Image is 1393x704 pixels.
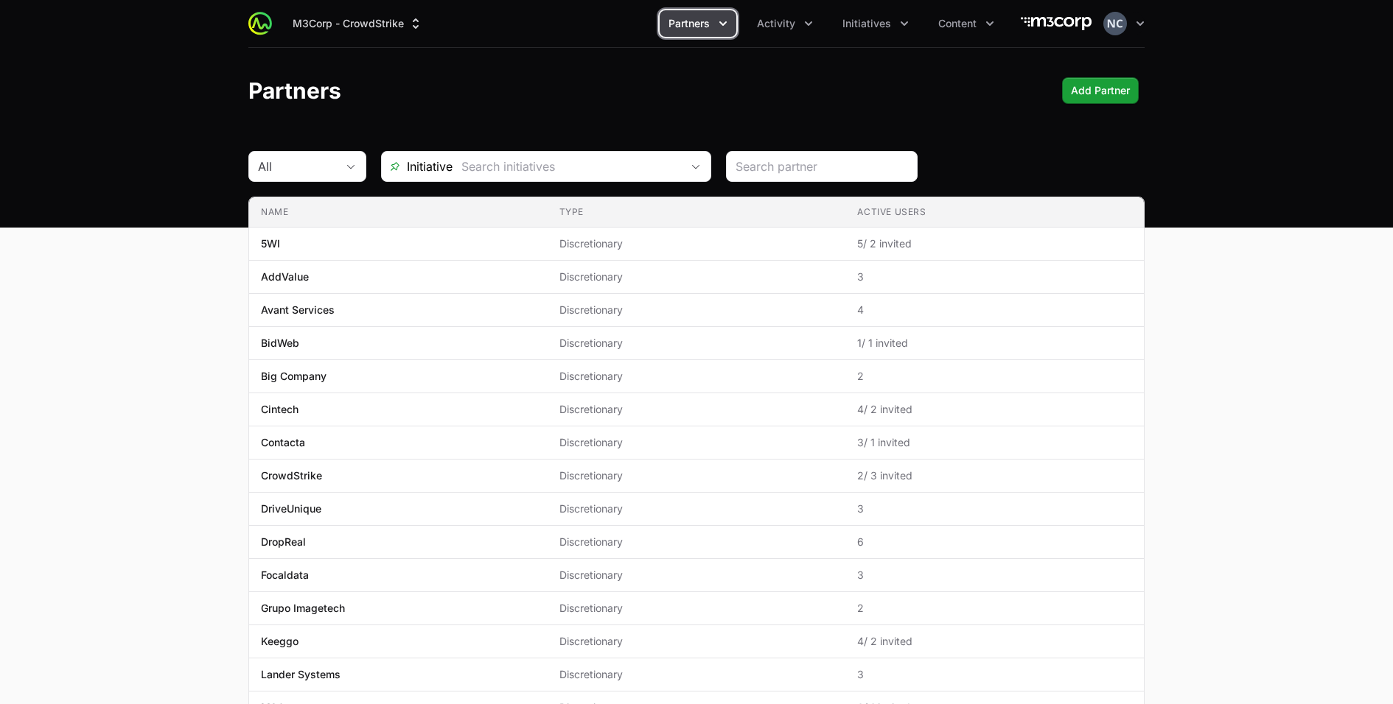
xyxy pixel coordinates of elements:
p: Lander Systems [261,667,341,682]
span: 3 [857,501,1132,516]
span: Discretionary [559,236,834,251]
p: DropReal [261,535,306,549]
span: 3 [857,270,1132,284]
span: 1 / 1 invited [857,336,1132,351]
span: Discretionary [559,535,834,549]
img: ActivitySource [248,12,272,35]
div: Initiatives menu [834,10,918,37]
input: Search partner [736,158,908,175]
button: M3Corp - CrowdStrike [284,10,432,37]
p: AddValue [261,270,309,284]
span: 6 [857,535,1132,549]
span: Discretionary [559,601,834,616]
span: 5 / 2 invited [857,236,1132,251]
span: 2 / 3 invited [857,468,1132,483]
p: Keeggo [261,634,298,649]
img: Natcha Cequeria [1103,12,1127,35]
p: Cintech [261,402,298,417]
p: DriveUnique [261,501,321,516]
span: Activity [757,16,795,31]
span: Discretionary [559,568,834,582]
span: Partners [668,16,710,31]
span: Discretionary [559,667,834,682]
p: 5WI [261,236,280,251]
span: 2 [857,601,1132,616]
button: Partners [660,10,736,37]
div: Content menu [929,10,1003,37]
button: All [249,152,366,181]
p: Avant Services [261,303,335,317]
span: Discretionary [559,270,834,284]
span: Discretionary [559,402,834,417]
p: Focaldata [261,568,309,582]
p: Grupo Imagetech [261,601,345,616]
div: Activity menu [748,10,822,37]
p: BidWeb [261,336,299,351]
span: 3 [857,667,1132,682]
div: Supplier switch menu [284,10,432,37]
span: Content [938,16,977,31]
p: Big Company [261,369,327,384]
button: Content [929,10,1003,37]
h1: Partners [248,77,341,104]
div: Primary actions [1062,77,1139,104]
span: Discretionary [559,634,834,649]
span: 4 / 2 invited [857,402,1132,417]
span: Initiatives [842,16,891,31]
button: Add Partner [1062,77,1139,104]
p: Contacta [261,435,305,450]
span: 4 / 2 invited [857,634,1132,649]
span: Discretionary [559,303,834,317]
button: Activity [748,10,822,37]
th: Type [548,197,846,228]
button: Initiatives [834,10,918,37]
span: Discretionary [559,435,834,450]
span: Discretionary [559,336,834,351]
span: Add Partner [1071,82,1130,99]
span: Initiative [382,158,453,175]
span: 4 [857,303,1132,317]
span: Discretionary [559,369,834,384]
div: Partners menu [660,10,736,37]
p: CrowdStrike [261,468,322,483]
th: Name [249,197,548,228]
span: Discretionary [559,501,834,516]
span: 3 / 1 invited [857,435,1132,450]
div: Main navigation [272,10,1003,37]
img: M3Corp [1021,9,1092,38]
div: Open [681,152,711,181]
th: Active Users [845,197,1144,228]
span: Discretionary [559,468,834,483]
input: Search initiatives [453,152,681,181]
div: All [258,158,336,175]
span: 3 [857,568,1132,582]
span: 2 [857,369,1132,384]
